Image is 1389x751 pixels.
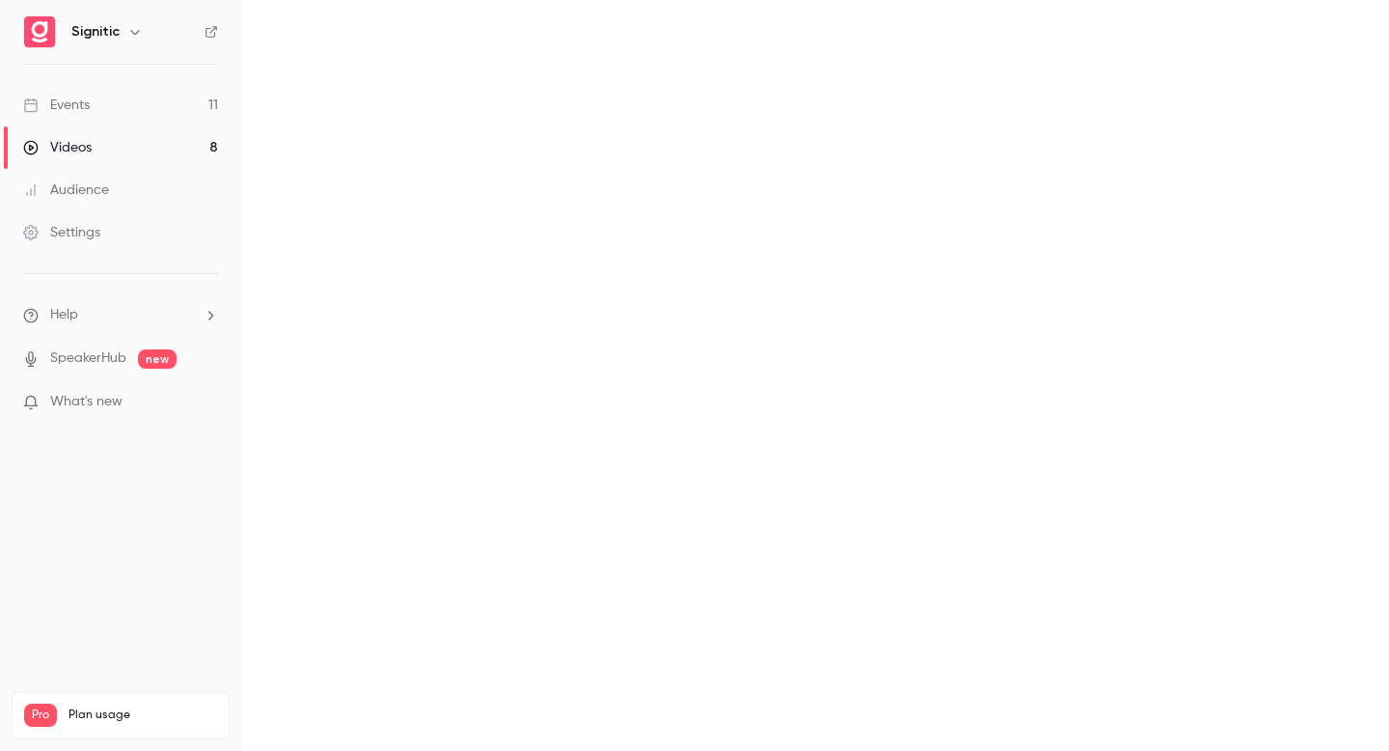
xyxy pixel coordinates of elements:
span: new [138,349,177,369]
div: Events [23,96,90,115]
div: Settings [23,223,100,242]
li: help-dropdown-opener [23,305,218,325]
div: Videos [23,138,92,157]
span: Plan usage [68,708,217,723]
span: What's new [50,392,123,412]
img: Signitic [24,16,55,47]
h6: Signitic [71,22,120,42]
a: SpeakerHub [50,348,126,369]
span: Pro [24,704,57,727]
div: Audience [23,181,109,200]
span: Help [50,305,78,325]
